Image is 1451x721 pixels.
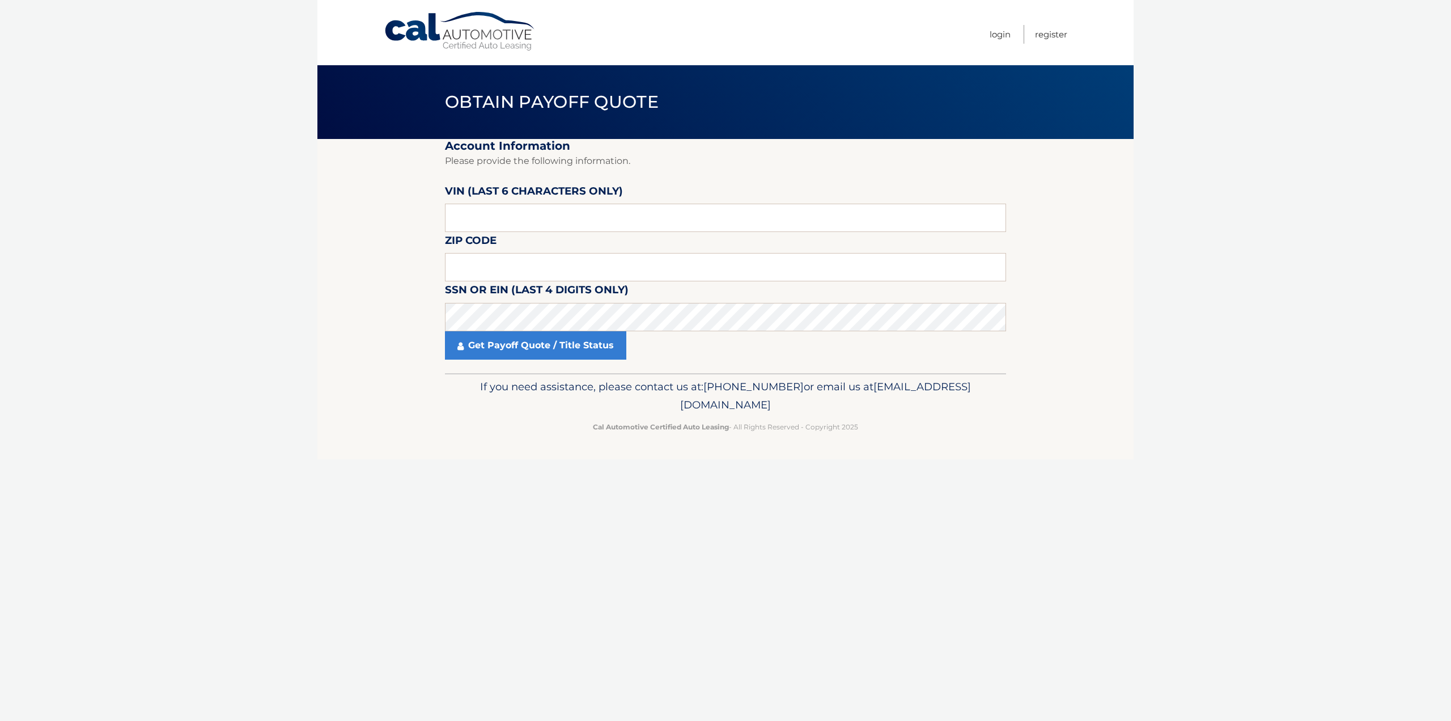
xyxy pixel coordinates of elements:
[593,423,729,431] strong: Cal Automotive Certified Auto Leasing
[452,378,999,414] p: If you need assistance, please contact us at: or email us at
[384,11,537,52] a: Cal Automotive
[445,183,623,204] label: VIN (last 6 characters only)
[445,331,626,360] a: Get Payoff Quote / Title Status
[445,91,659,112] span: Obtain Payoff Quote
[452,421,999,433] p: - All Rights Reserved - Copyright 2025
[990,25,1011,44] a: Login
[703,380,804,393] span: [PHONE_NUMBER]
[1035,25,1067,44] a: Register
[445,232,497,253] label: Zip Code
[445,153,1006,169] p: Please provide the following information.
[445,139,1006,153] h2: Account Information
[445,281,629,302] label: SSN or EIN (last 4 digits only)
